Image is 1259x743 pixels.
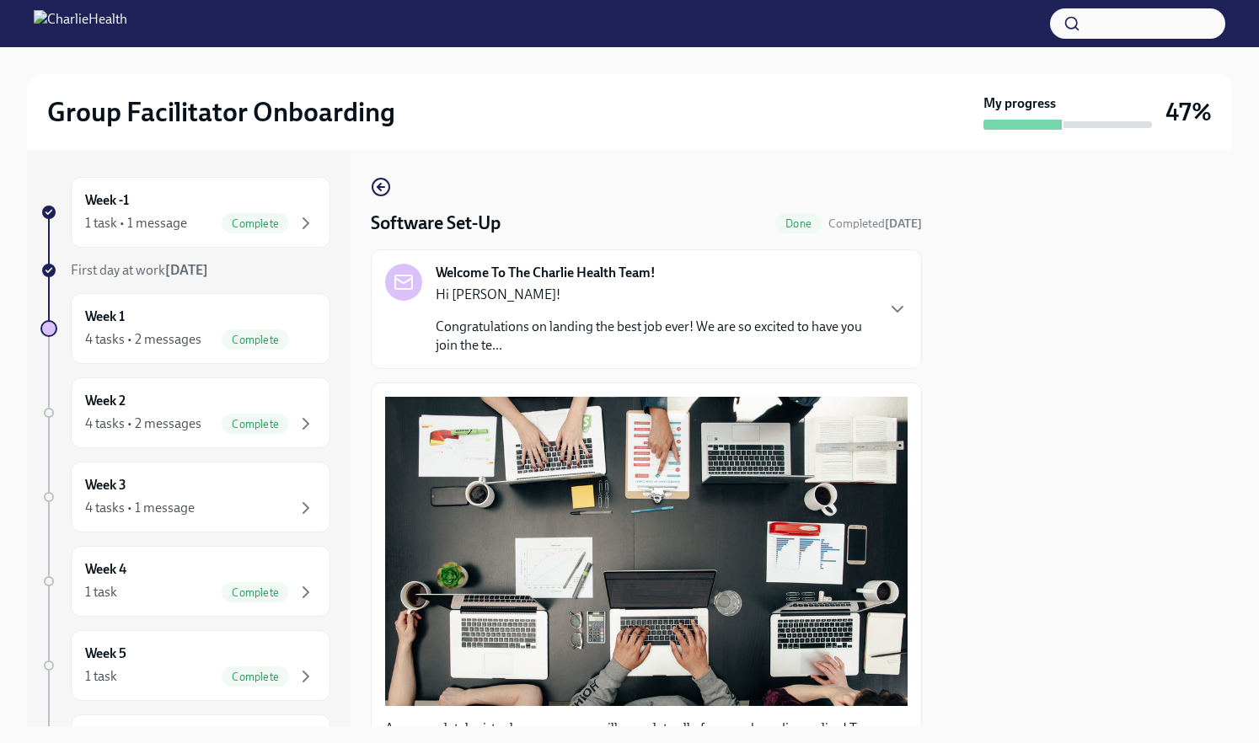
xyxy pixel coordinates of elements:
a: Week -11 task • 1 messageComplete [40,177,330,248]
p: Congratulations on landing the best job ever! We are so excited to have you join the te... [436,318,874,355]
div: 4 tasks • 2 messages [85,330,201,349]
h6: Week 1 [85,307,125,326]
span: Complete [222,671,289,683]
h2: Group Facilitator Onboarding [47,95,395,129]
strong: Welcome To The Charlie Health Team! [436,264,656,282]
strong: [DATE] [885,216,922,231]
span: Complete [222,334,289,346]
a: Week 51 taskComplete [40,630,330,701]
span: Done [775,217,822,230]
a: Week 41 taskComplete [40,546,330,617]
div: 4 tasks • 2 messages [85,414,201,433]
span: Complete [222,418,289,430]
span: October 6th, 2025 13:01 [828,216,922,232]
h6: Week 5 [85,644,126,663]
strong: My progress [983,94,1056,113]
h6: Week 2 [85,392,126,410]
a: Week 24 tasks • 2 messagesComplete [40,377,330,448]
h4: Software Set-Up [371,211,501,236]
span: First day at work [71,262,208,278]
div: 4 tasks • 1 message [85,499,195,517]
h6: Week -1 [85,191,129,210]
a: Week 34 tasks • 1 message [40,462,330,532]
span: Completed [828,216,922,231]
span: Complete [222,217,289,230]
div: 1 task • 1 message [85,214,187,233]
img: CharlieHealth [34,10,127,37]
p: Hi [PERSON_NAME]! [436,286,874,304]
div: 1 task [85,583,117,601]
h6: Week 4 [85,560,126,579]
a: First day at work[DATE] [40,261,330,280]
h6: Week 3 [85,476,126,494]
div: 1 task [85,667,117,686]
button: Zoom image [385,397,908,705]
a: Week 14 tasks • 2 messagesComplete [40,293,330,364]
strong: [DATE] [165,262,208,278]
span: Complete [222,586,289,599]
h3: 47% [1165,97,1212,127]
